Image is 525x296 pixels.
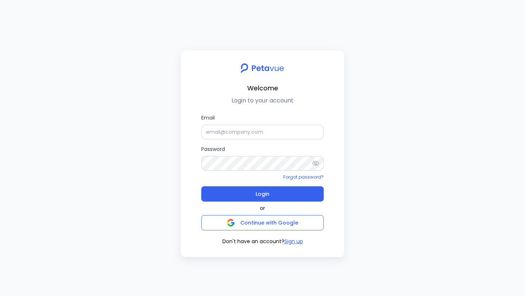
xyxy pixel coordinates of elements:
[187,96,338,105] p: Login to your account
[201,114,324,139] label: Email
[260,205,265,212] span: or
[256,189,269,199] span: Login
[201,215,324,230] button: Continue with Google
[201,145,324,171] label: Password
[283,174,324,180] a: Forgot password?
[201,186,324,202] button: Login
[240,219,298,226] span: Continue with Google
[222,238,284,245] span: Don't have an account?
[201,156,324,171] input: Password
[236,59,289,77] img: petavue logo
[201,125,324,139] input: Email
[284,238,303,245] button: Sign up
[187,83,338,93] h2: Welcome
